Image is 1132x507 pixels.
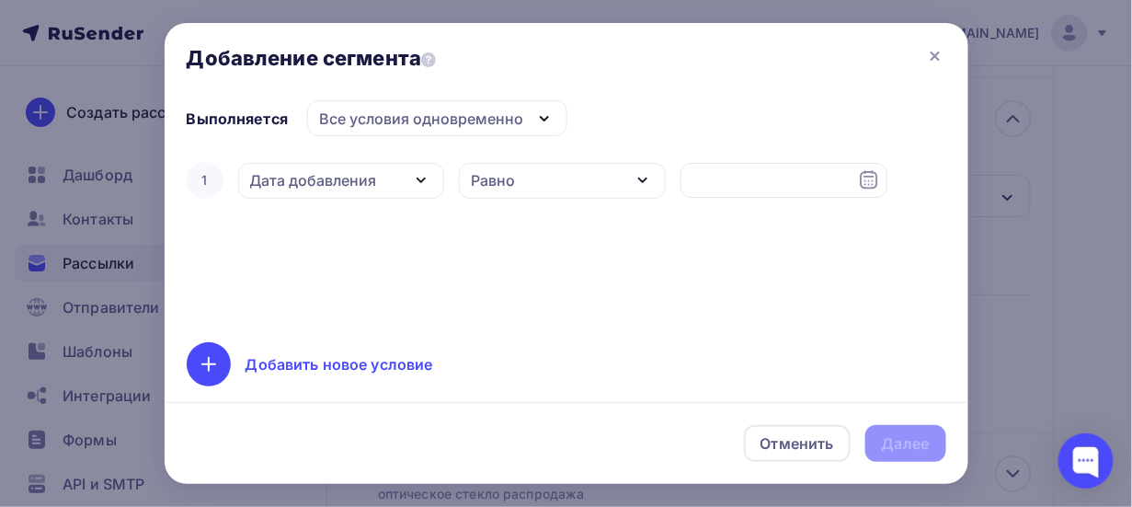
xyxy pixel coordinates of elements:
[307,100,567,136] button: Все условия одновременно
[459,163,666,199] button: Равно
[238,163,445,199] button: Дата добавления
[187,108,289,130] div: Выполняется
[187,45,437,71] span: Добавление сегмента
[471,169,515,191] div: Равно
[187,162,223,199] div: 1
[319,108,523,130] div: Все условия одновременно
[246,353,433,375] div: Добавить новое условие
[250,169,377,191] div: Дата добавления
[760,432,834,455] div: Отменить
